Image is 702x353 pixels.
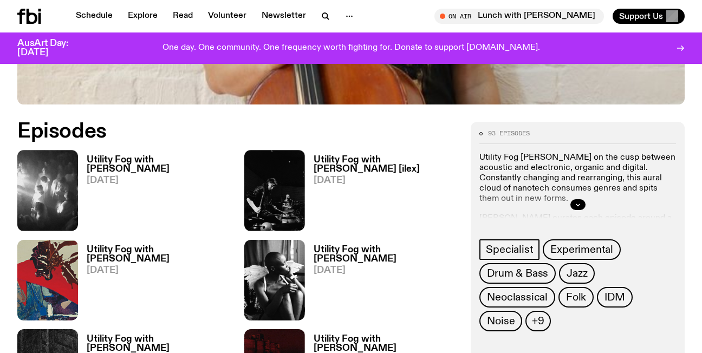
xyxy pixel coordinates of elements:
[244,150,305,231] img: Image by Billy Zammit
[619,11,663,21] span: Support Us
[479,263,556,284] a: Drum & Bass
[543,239,621,260] a: Experimental
[162,43,540,53] p: One day. One community. One frequency worth fighting for. Donate to support [DOMAIN_NAME].
[525,311,551,331] button: +9
[87,335,231,353] h3: Utility Fog with [PERSON_NAME]
[255,9,313,24] a: Newsletter
[487,291,548,303] span: Neoclassical
[166,9,199,24] a: Read
[121,9,164,24] a: Explore
[479,311,522,331] a: Noise
[487,315,515,327] span: Noise
[597,287,632,308] a: IDM
[559,263,595,284] a: Jazz
[17,122,458,141] h2: Episodes
[558,287,594,308] a: Folk
[566,291,586,303] span: Folk
[486,244,533,256] span: Specialist
[244,240,305,321] img: Cover of Ho99o9's album Tomorrow We Escape
[314,266,458,275] span: [DATE]
[550,244,613,256] span: Experimental
[314,335,458,353] h3: Utility Fog with [PERSON_NAME]
[314,176,458,185] span: [DATE]
[69,9,119,24] a: Schedule
[87,155,231,174] h3: Utility Fog with [PERSON_NAME]
[87,176,231,185] span: [DATE]
[487,267,548,279] span: Drum & Bass
[305,155,458,231] a: Utility Fog with [PERSON_NAME] [ilex][DATE]
[314,155,458,174] h3: Utility Fog with [PERSON_NAME] [ilex]
[78,245,231,321] a: Utility Fog with [PERSON_NAME][DATE]
[488,130,530,136] span: 93 episodes
[567,267,587,279] span: Jazz
[87,266,231,275] span: [DATE]
[17,240,78,321] img: Cover to Mikoo's album It Floats
[604,291,625,303] span: IDM
[78,155,231,231] a: Utility Fog with [PERSON_NAME][DATE]
[201,9,253,24] a: Volunteer
[305,245,458,321] a: Utility Fog with [PERSON_NAME][DATE]
[479,153,676,205] p: Utility Fog [PERSON_NAME] on the cusp between acoustic and electronic, organic and digital. Const...
[479,287,555,308] a: Neoclassical
[314,245,458,264] h3: Utility Fog with [PERSON_NAME]
[434,9,604,24] button: On AirLunch with [PERSON_NAME]
[17,150,78,231] img: Cover to feeo's album Goodness
[532,315,544,327] span: +9
[613,9,685,24] button: Support Us
[479,239,539,260] a: Specialist
[87,245,231,264] h3: Utility Fog with [PERSON_NAME]
[17,39,87,57] h3: AusArt Day: [DATE]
